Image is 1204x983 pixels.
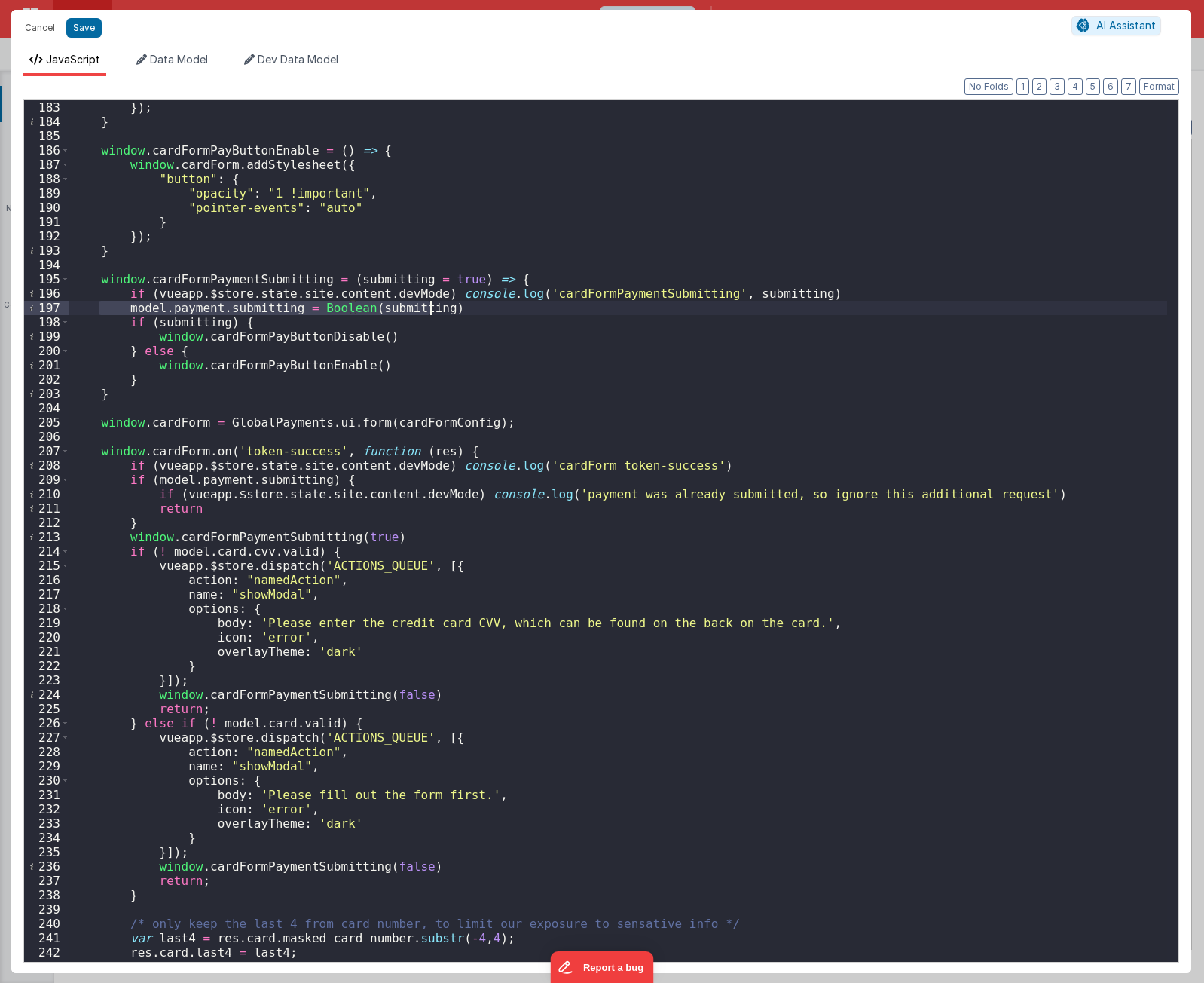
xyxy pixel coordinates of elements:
[24,258,69,272] div: 194
[24,415,69,430] div: 205
[24,902,69,917] div: 239
[24,587,69,602] div: 217
[46,53,100,66] span: JavaScript
[24,602,69,616] div: 218
[24,645,69,659] div: 221
[1139,78,1179,95] button: Format
[24,473,69,487] div: 209
[24,444,69,458] div: 207
[24,917,69,931] div: 240
[17,17,63,38] button: Cancel
[24,115,69,129] div: 184
[24,573,69,587] div: 216
[24,329,69,344] div: 199
[24,100,69,115] div: 183
[1016,78,1029,95] button: 1
[964,78,1013,95] button: No Folds
[24,387,69,401] div: 203
[24,458,69,473] div: 208
[24,344,69,358] div: 200
[24,301,69,315] div: 197
[24,888,69,902] div: 238
[1121,78,1136,95] button: 7
[24,716,69,730] div: 226
[24,759,69,773] div: 229
[24,129,69,143] div: 185
[24,272,69,286] div: 195
[150,53,208,66] span: Data Model
[24,802,69,816] div: 232
[24,243,69,258] div: 193
[24,630,69,645] div: 220
[24,372,69,387] div: 202
[24,201,69,215] div: 190
[24,430,69,444] div: 206
[24,401,69,415] div: 204
[258,53,338,66] span: Dev Data Model
[24,687,69,702] div: 224
[24,544,69,559] div: 214
[1096,19,1156,32] span: AI Assistant
[24,816,69,831] div: 233
[1050,78,1065,95] button: 3
[66,18,102,38] button: Save
[24,659,69,673] div: 222
[24,143,69,158] div: 186
[24,559,69,573] div: 215
[24,788,69,802] div: 231
[24,158,69,172] div: 187
[24,315,69,329] div: 198
[24,702,69,716] div: 225
[1086,78,1100,95] button: 5
[24,945,69,960] div: 242
[24,845,69,859] div: 235
[24,487,69,501] div: 210
[24,831,69,845] div: 234
[551,951,654,983] iframe: Marker.io feedback button
[24,859,69,874] div: 236
[24,358,69,372] div: 201
[24,616,69,630] div: 219
[24,215,69,229] div: 191
[24,745,69,759] div: 228
[1032,78,1047,95] button: 2
[24,501,69,516] div: 211
[24,931,69,945] div: 241
[24,186,69,201] div: 189
[24,874,69,888] div: 237
[24,516,69,530] div: 212
[24,172,69,186] div: 188
[24,286,69,301] div: 196
[24,960,69,974] div: 243
[24,229,69,243] div: 192
[24,773,69,788] div: 230
[24,530,69,544] div: 213
[1068,78,1083,95] button: 4
[24,673,69,687] div: 223
[1103,78,1118,95] button: 6
[1071,16,1161,35] button: AI Assistant
[24,730,69,745] div: 227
